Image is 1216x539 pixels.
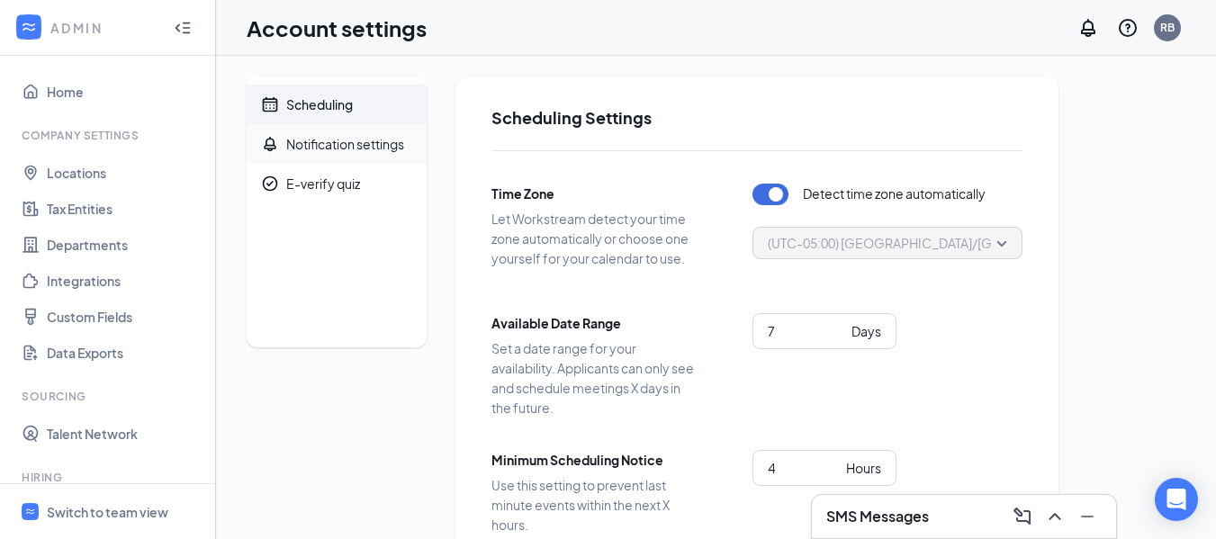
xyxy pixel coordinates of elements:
span: Available Date Range [491,313,698,333]
svg: Notifications [1077,17,1099,39]
div: Sourcing [22,389,197,404]
button: ComposeMessage [1008,502,1037,531]
svg: WorkstreamLogo [20,18,38,36]
a: Talent Network [47,416,201,452]
h1: Account settings [247,13,427,43]
span: Set a date range for your availability. Applicants can only see and schedule meetings X days in t... [491,338,698,418]
svg: ChevronUp [1044,506,1066,527]
div: Open Intercom Messenger [1155,478,1198,521]
h3: SMS Messages [826,507,929,526]
div: RB [1160,20,1175,35]
div: Hiring [22,470,197,485]
button: Minimize [1073,502,1102,531]
span: (UTC-05:00) [GEOGRAPHIC_DATA]/[GEOGRAPHIC_DATA] - Central Time [768,229,1193,256]
a: Integrations [47,263,201,299]
svg: WorkstreamLogo [24,506,36,517]
div: Switch to team view [47,503,168,521]
span: Minimum Scheduling Notice [491,450,698,470]
a: Tax Entities [47,191,201,227]
div: ADMIN [50,19,158,37]
a: CheckmarkCircleE-verify quiz [247,164,427,203]
a: Locations [47,155,201,191]
a: Home [47,74,201,110]
h2: Scheduling Settings [491,106,1022,129]
svg: QuestionInfo [1117,17,1139,39]
div: Scheduling [286,95,353,113]
a: Data Exports [47,335,201,371]
svg: Calendar [261,95,279,113]
svg: Minimize [1076,506,1098,527]
span: Let Workstream detect your time zone automatically or choose one yourself for your calendar to use. [491,209,698,268]
a: Departments [47,227,201,263]
a: Custom Fields [47,299,201,335]
svg: ComposeMessage [1012,506,1033,527]
div: E-verify quiz [286,175,360,193]
span: Detect time zone automatically [803,184,986,205]
span: Time Zone [491,184,698,203]
svg: Bell [261,135,279,153]
div: Notification settings [286,135,404,153]
svg: Collapse [174,19,192,37]
button: ChevronUp [1040,502,1069,531]
a: BellNotification settings [247,124,427,164]
svg: CheckmarkCircle [261,175,279,193]
div: Days [851,321,881,341]
div: Hours [846,458,881,478]
span: Use this setting to prevent last minute events within the next X hours. [491,475,698,535]
div: Company Settings [22,128,197,143]
a: CalendarScheduling [247,85,427,124]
